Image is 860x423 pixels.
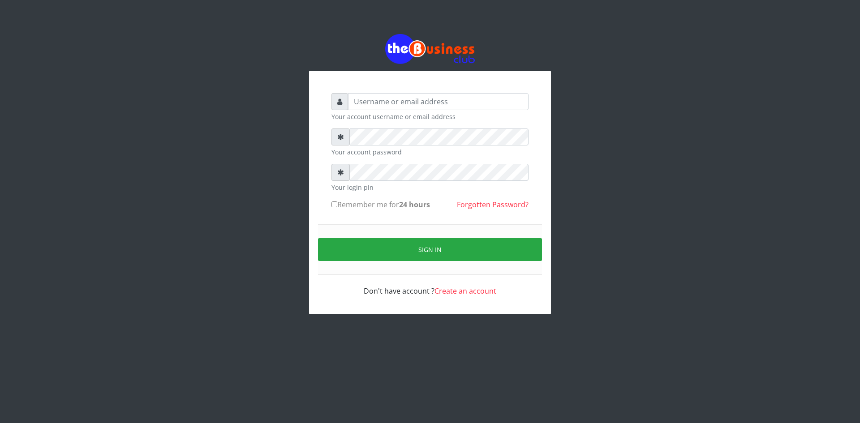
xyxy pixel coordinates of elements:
[318,238,542,261] button: Sign in
[331,147,529,157] small: Your account password
[434,286,496,296] a: Create an account
[348,93,529,110] input: Username or email address
[331,199,430,210] label: Remember me for
[331,183,529,192] small: Your login pin
[331,201,337,207] input: Remember me for24 hours
[457,200,529,209] a: Forgotten Password?
[331,275,529,296] div: Don't have account ?
[331,112,529,121] small: Your account username or email address
[399,200,430,209] b: 24 hours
